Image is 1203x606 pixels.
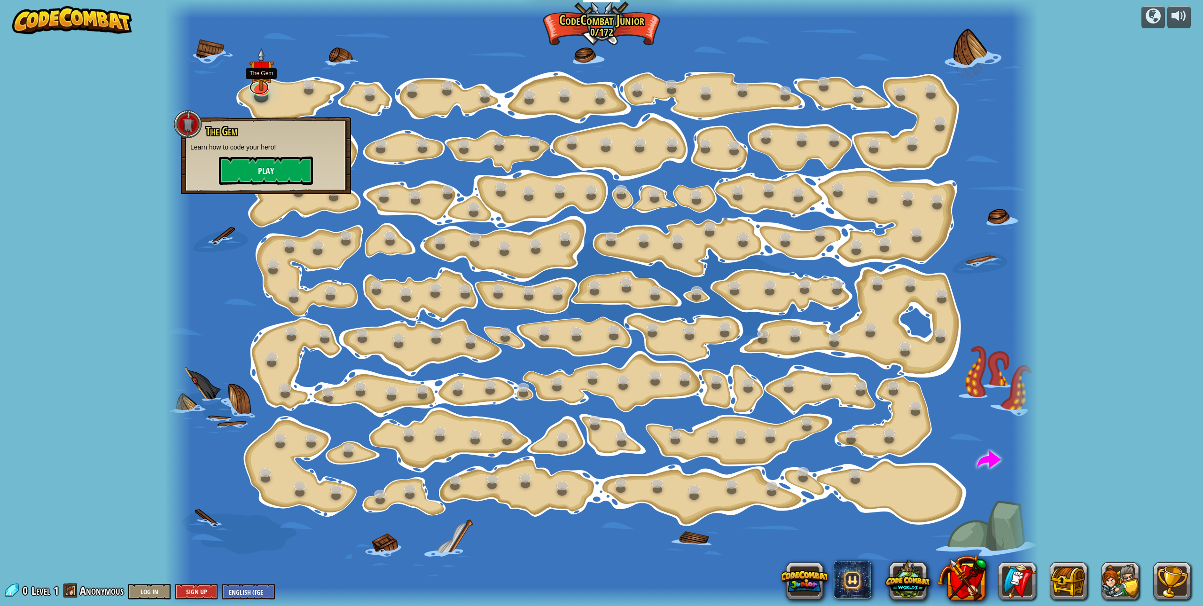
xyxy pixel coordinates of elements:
[249,48,274,91] img: level-banner-unstarted.png
[80,583,124,598] span: Anonymous
[23,583,31,598] span: 0
[175,584,218,599] button: Sign Up
[219,157,313,185] button: Play
[128,584,171,599] button: Log In
[206,123,237,139] span: The Gem
[1167,6,1191,28] button: Adjust volume
[1141,6,1165,28] button: Campaigns
[190,142,342,152] p: Learn how to code your hero!
[54,583,59,598] span: 1
[31,583,50,598] span: Level
[12,6,133,34] img: CodeCombat - Learn how to code by playing a game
